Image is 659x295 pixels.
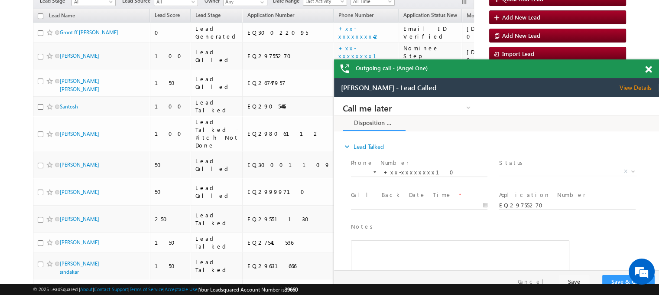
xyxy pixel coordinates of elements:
div: 100 [155,102,187,110]
a: Acceptable Use [165,286,198,292]
a: Santosh [60,103,78,110]
span: Lead Stage [195,12,221,18]
img: d_60004797649_company_0_60004797649 [15,46,36,57]
a: expand_moreLead Talked [9,42,50,58]
a: [PERSON_NAME] [60,189,99,195]
a: Lead Stage [191,10,225,22]
textarea: Type your message and hit 'Enter' [11,80,158,223]
div: Minimize live chat window [142,4,163,25]
span: Lead Score [155,12,180,18]
a: Call me later [9,6,139,16]
label: Status [165,62,192,70]
a: +xx-xxxxxxxx10 [338,44,387,67]
label: Phone Number [17,62,75,70]
span: Call me later [9,7,119,15]
span: Application Number [247,12,294,18]
div: Rich Text Editor, 40788eee-0fb2-11ec-a811-0adc8a9d82c2__tab1__section1__Notes__Lead__0_lsq-form-m... [17,144,235,192]
a: Lead Score [150,10,184,22]
a: +xx-xxxxxxxx42 [338,25,380,40]
a: Application Status New [399,10,461,22]
a: Groot ff [PERSON_NAME] [60,29,118,36]
span: Phone Number [338,12,373,18]
div: 100 [155,130,187,138]
a: Modified On (sorted descending) [462,10,508,22]
input: Check all records [38,13,43,19]
div: Lead Called [195,48,239,64]
div: Lead Generated [195,25,239,40]
span: View Details [286,6,325,13]
label: Notes [17,126,42,134]
a: Disposition Form [9,19,71,34]
div: EQ29054445 [247,102,330,110]
span: Add New Lead [502,32,540,39]
a: Contact Support [94,286,128,292]
div: Email ID Verified [403,25,458,40]
span: Add New Lead [502,13,540,21]
a: About [80,286,93,292]
div: EQ26747957 [247,79,330,87]
a: [PERSON_NAME] [60,239,99,246]
span: © 2025 LeadSquared | | | | | [33,285,298,294]
a: Phone Number [334,10,378,22]
div: 150 [155,239,187,246]
div: 150 [155,79,187,87]
span: Outgoing call - (Angel One) [356,64,428,72]
div: Chat with us now [45,46,146,57]
div: 250 [155,215,187,223]
a: [PERSON_NAME] sindakar [60,260,99,275]
div: Nominee Step Completed [403,44,458,68]
div: EQ29755270 [247,52,330,60]
a: [PERSON_NAME] [60,131,99,137]
a: [PERSON_NAME] [60,216,99,222]
div: Lead Called [195,75,239,91]
a: [PERSON_NAME] [60,52,99,59]
span: [PERSON_NAME] - Lead Called [7,6,103,13]
div: 0 [155,29,187,36]
div: EQ30022095 [247,29,330,36]
div: EQ29999710 [247,188,330,196]
div: EQ30001109 [247,161,330,169]
div: Lead Called [195,157,239,173]
label: Call Back Date Time [17,94,118,102]
em: Start Chat [118,230,157,242]
div: Lead Called [195,184,239,200]
div: EQ29631666 [247,262,330,270]
a: Terms of Service [130,286,163,292]
span: Application Status New [403,12,457,18]
div: 100 [155,52,187,60]
div: 50 [155,188,187,196]
span: Modified On [467,12,496,19]
div: 50 [155,161,187,169]
div: EQ27541536 [247,239,330,246]
a: Application Number [243,10,298,22]
div: [DATE] 09:47 AM [467,25,521,40]
a: [PERSON_NAME] [PERSON_NAME] [60,78,99,92]
div: Lead Talked [195,98,239,114]
div: EQ29806112 [247,130,330,138]
span: Import Lead [502,50,534,57]
i: expand_more [9,46,17,54]
span: 39660 [285,286,298,293]
a: [PERSON_NAME] [60,161,99,168]
a: Lead Name [45,11,79,22]
div: Lead Talked [195,211,239,227]
label: Application Number [165,94,251,102]
span: X [290,71,293,79]
div: Lead Talked - Pitch Not Done [195,118,239,149]
span: Your Leadsquared Account Number is [199,286,298,293]
div: Lead Talked [195,258,239,274]
div: EQ29551130 [247,215,330,223]
div: [DATE] 08:14 AM [467,48,521,64]
div: Lead Talked [195,235,239,250]
div: 150 [155,262,187,270]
